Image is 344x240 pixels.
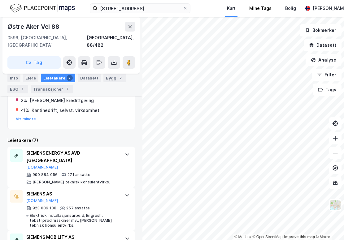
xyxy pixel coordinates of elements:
div: Leietakere (7) [7,137,135,144]
div: 271 ansatte [67,172,90,177]
div: Østre Aker Vei 88 [7,22,61,32]
div: Datasett [78,74,101,82]
button: Tags [313,84,342,96]
div: Elektrisk installasjonsarbeid, Engrosh. tekstilprod.maskiner mv., [PERSON_NAME] teknisk konsulent... [30,213,119,228]
div: Mine Tags [249,5,272,12]
div: Bygg [103,74,126,82]
a: Mapbox [234,235,251,239]
div: SIEMENS ENERGY AS AVD [GEOGRAPHIC_DATA] [26,149,119,164]
div: [PERSON_NAME] teknisk konsulentvirks. [33,180,110,185]
div: 7 [67,75,73,81]
div: 990 884 056 [33,172,58,177]
a: Improve this map [284,235,315,239]
img: logo.f888ab2527a4732fd821a326f86c7f29.svg [10,3,75,14]
a: OpenStreetMap [253,235,283,239]
button: Bokmerker [300,24,342,36]
div: [GEOGRAPHIC_DATA], 88/482 [87,34,135,49]
div: Leietakere [41,74,75,82]
div: Eiere [23,74,38,82]
div: Bolig [285,5,296,12]
input: Søk på adresse, matrikkel, gårdeiere, leietakere eller personer [98,4,183,13]
div: 2 [118,75,124,81]
img: Z [329,199,341,211]
div: Transaksjoner [31,85,73,93]
button: [DOMAIN_NAME] [26,198,58,203]
button: Datasett [304,39,342,51]
div: Info [7,74,20,82]
div: 7 [64,86,71,92]
div: [PERSON_NAME] kredittgiving [30,97,94,104]
button: [DOMAIN_NAME] [26,165,58,170]
button: Filter [312,69,342,81]
div: <1% [21,107,29,114]
button: Analyse [306,54,342,66]
div: 1 [20,86,26,92]
div: 2% [21,97,27,104]
iframe: Chat Widget [313,210,344,240]
div: 0596, [GEOGRAPHIC_DATA], [GEOGRAPHIC_DATA] [7,34,87,49]
div: ESG [7,85,28,93]
div: Kantinedrift, selvst. virksomhet [32,107,99,114]
div: 257 ansatte [66,206,90,211]
div: Kart [227,5,236,12]
button: Vis mindre [16,117,36,122]
button: Tag [7,56,61,69]
div: 923 009 108 [33,206,56,211]
div: SIEMENS AS [26,190,119,198]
